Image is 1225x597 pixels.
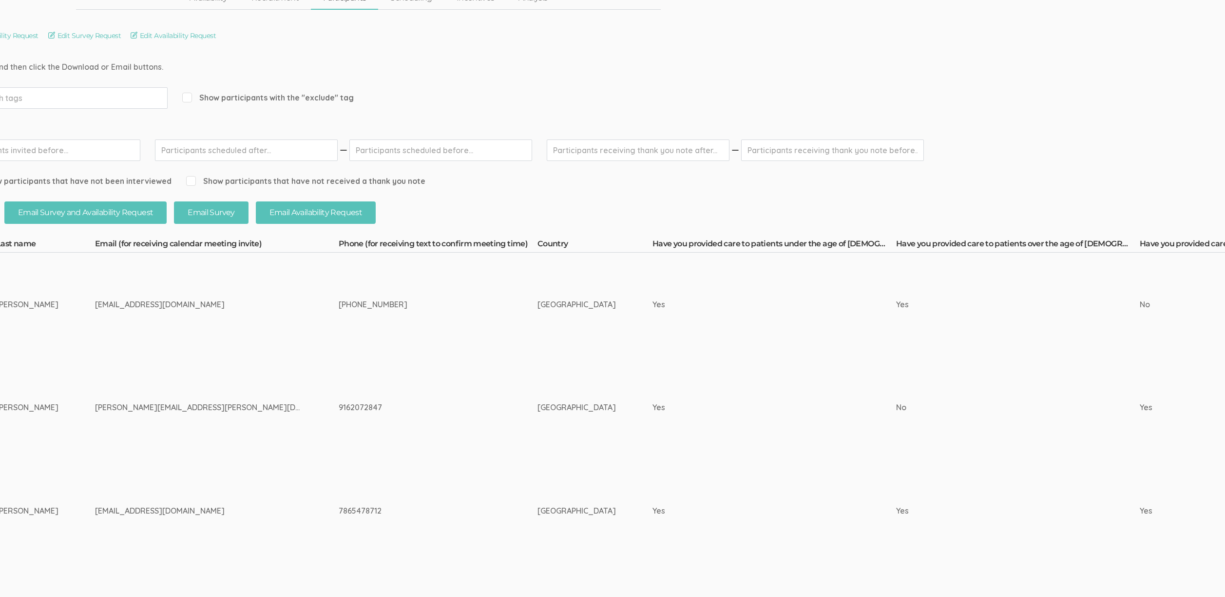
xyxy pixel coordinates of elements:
[95,299,302,310] div: [EMAIL_ADDRESS][DOMAIN_NAME]
[48,30,121,41] a: Edit Survey Request
[537,402,616,413] div: [GEOGRAPHIC_DATA]
[95,239,339,252] th: Email (for receiving calendar meeting invite)
[95,505,302,517] div: [EMAIL_ADDRESS][DOMAIN_NAME]
[547,139,729,161] input: Participants receiving thank you note after...
[896,505,1103,517] div: Yes
[339,239,537,252] th: Phone (for receiving text to confirm meeting time)
[741,139,924,161] input: Participants receiving thank you note before...
[537,505,616,517] div: [GEOGRAPHIC_DATA]
[537,239,652,252] th: Country
[155,139,338,161] input: Participants scheduled after...
[652,299,860,310] div: Yes
[896,402,1103,413] div: No
[95,402,302,413] div: [PERSON_NAME][EMAIL_ADDRESS][PERSON_NAME][DOMAIN_NAME]
[349,139,532,161] input: Participants scheduled before...
[186,176,425,187] span: Show participants that have not received a thank you note
[339,402,501,413] div: 9162072847
[1176,550,1225,597] iframe: Chat Widget
[339,505,501,517] div: 7865478712
[339,299,501,310] div: [PHONE_NUMBER]
[256,201,376,224] button: Email Availability Request
[730,139,740,161] img: dash.svg
[896,239,1140,252] th: Have you provided care to patients over the age of [DEMOGRAPHIC_DATA]?
[652,239,896,252] th: Have you provided care to patients under the age of [DEMOGRAPHIC_DATA]?
[339,139,348,161] img: dash.svg
[182,92,354,103] span: Show participants with the "exclude" tag
[896,299,1103,310] div: Yes
[537,299,616,310] div: [GEOGRAPHIC_DATA]
[174,201,248,224] button: Email Survey
[652,505,860,517] div: Yes
[131,30,216,41] a: Edit Availability Request
[4,201,167,224] button: Email Survey and Availability Request
[652,402,860,413] div: Yes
